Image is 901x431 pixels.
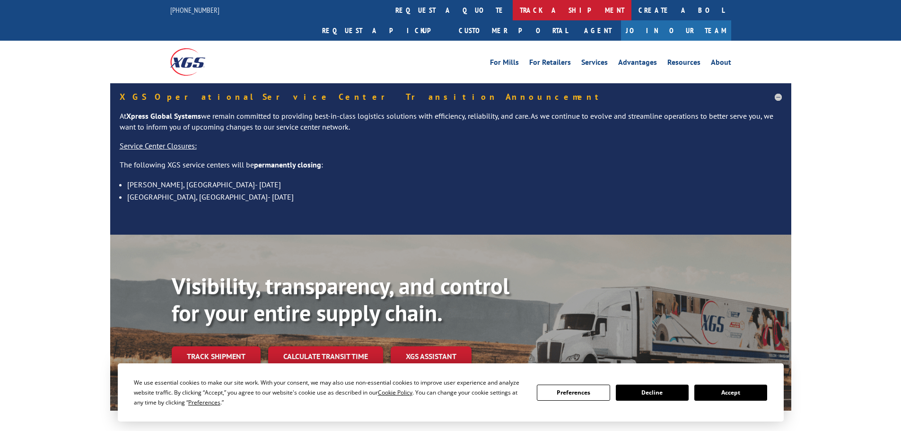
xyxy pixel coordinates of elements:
[391,346,472,367] a: XGS ASSISTANT
[120,111,782,141] p: At we remain committed to providing best-in-class logistics solutions with efficiency, reliabilit...
[537,385,610,401] button: Preferences
[694,385,767,401] button: Accept
[118,363,784,422] div: Cookie Consent Prompt
[490,59,519,69] a: For Mills
[120,141,197,150] u: Service Center Closures:
[120,159,782,178] p: The following XGS service centers will be :
[268,346,383,367] a: Calculate transit time
[621,20,731,41] a: Join Our Team
[529,59,571,69] a: For Retailers
[188,398,220,406] span: Preferences
[581,59,608,69] a: Services
[711,59,731,69] a: About
[616,385,689,401] button: Decline
[618,59,657,69] a: Advantages
[170,5,219,15] a: [PHONE_NUMBER]
[127,191,782,203] li: [GEOGRAPHIC_DATA], [GEOGRAPHIC_DATA]- [DATE]
[172,346,261,366] a: Track shipment
[172,271,509,328] b: Visibility, transparency, and control for your entire supply chain.
[575,20,621,41] a: Agent
[378,388,412,396] span: Cookie Policy
[120,93,782,101] h5: XGS Operational Service Center Transition Announcement
[452,20,575,41] a: Customer Portal
[134,378,525,407] div: We use essential cookies to make our site work. With your consent, we may also use non-essential ...
[127,178,782,191] li: [PERSON_NAME], [GEOGRAPHIC_DATA]- [DATE]
[126,111,201,121] strong: Xpress Global Systems
[254,160,321,169] strong: permanently closing
[667,59,700,69] a: Resources
[315,20,452,41] a: Request a pickup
